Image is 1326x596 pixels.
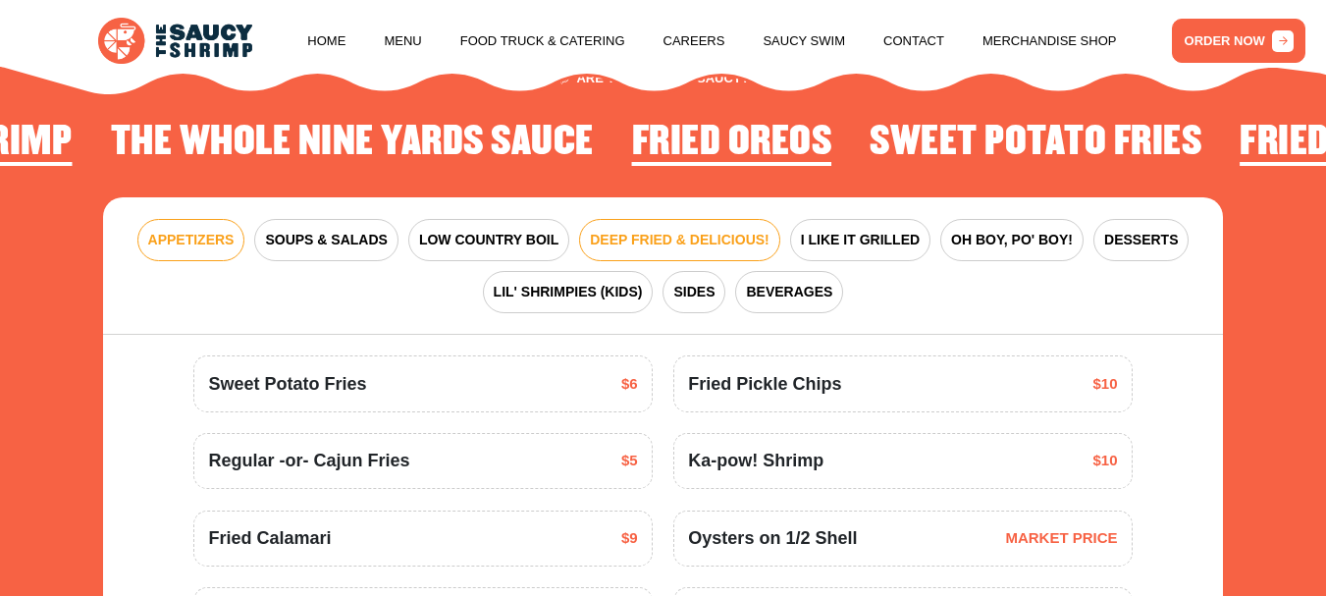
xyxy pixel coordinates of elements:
span: I LIKE IT GRILLED [801,230,920,250]
span: $5 [621,450,638,472]
span: LOW COUNTRY BOIL [419,230,558,250]
h2: The Whole Nine Yards Sauce [111,121,594,164]
button: DEEP FRIED & DELICIOUS! [579,219,780,261]
span: $9 [621,527,638,550]
a: Food Truck & Catering [460,4,625,79]
a: Saucy Swim [763,4,845,79]
a: ORDER NOW [1172,19,1305,63]
img: logo [98,18,251,64]
span: LIL' SHRIMPIES (KIDS) [494,282,643,302]
button: APPETIZERS [137,219,245,261]
button: LOW COUNTRY BOIL [408,219,569,261]
span: SOUPS & SALADS [265,230,387,250]
a: Contact [883,4,944,79]
span: Fried Pickle Chips [688,371,841,398]
h2: Fried Oreos [632,121,832,164]
span: APPETIZERS [148,230,235,250]
h2: Sweet Potato Fries [870,121,1201,164]
span: Fried Calamari [208,525,331,552]
span: Sweet Potato Fries [208,371,366,398]
button: BEVERAGES [735,271,843,313]
span: BEVERAGES [746,282,832,302]
span: DESSERTS [1104,230,1178,250]
span: Ka-pow! Shrimp [688,448,823,474]
button: SIDES [663,271,725,313]
button: I LIKE IT GRILLED [790,219,930,261]
button: LIL' SHRIMPIES (KIDS) [483,271,654,313]
span: Oysters on 1/2 Shell [688,525,857,552]
span: OH BOY, PO' BOY! [951,230,1073,250]
a: Menu [384,4,421,79]
li: 4 of 4 [870,121,1201,170]
a: Merchandise Shop [982,4,1117,79]
span: Regular -or- Cajun Fries [208,448,409,474]
button: OH BOY, PO' BOY! [940,219,1084,261]
li: 3 of 4 [632,121,832,170]
a: Careers [663,4,725,79]
span: $10 [1093,450,1118,472]
span: $6 [621,373,638,396]
span: DEEP FRIED & DELICIOUS! [590,230,769,250]
span: SIDES [673,282,715,302]
span: $10 [1093,373,1118,396]
li: 2 of 4 [111,121,594,170]
button: SOUPS & SALADS [254,219,398,261]
button: DESSERTS [1093,219,1189,261]
span: MARKET PRICE [1005,527,1117,550]
a: Home [307,4,345,79]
